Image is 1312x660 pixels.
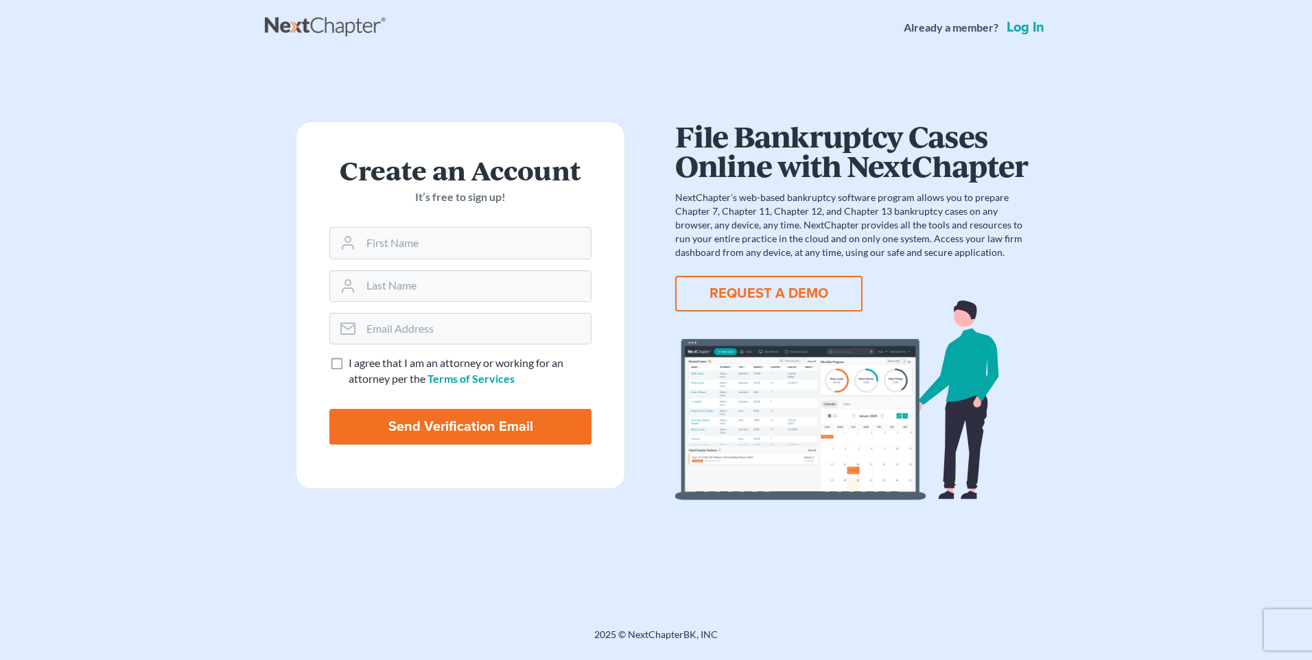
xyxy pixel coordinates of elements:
[361,228,591,258] input: First Name
[675,300,1028,500] img: dashboard-867a026336fddd4d87f0941869007d5e2a59e2bc3a7d80a2916e9f42c0117099.svg
[349,356,563,385] span: I agree that I am an attorney or working for an attorney per the
[329,409,591,445] input: Send Verification Email
[329,155,591,184] h2: Create an Account
[329,189,591,205] p: It’s free to sign up!
[361,271,591,301] input: Last Name
[904,20,998,36] strong: Already a member?
[361,314,591,344] input: Email Address
[1004,21,1047,34] a: Log in
[675,121,1028,180] h1: File Bankruptcy Cases Online with NextChapter
[427,372,515,385] a: Terms of Services
[675,276,863,311] button: REQUEST A DEMO
[265,628,1047,652] div: 2025 © NextChapterBK, INC
[675,191,1028,259] p: NextChapter’s web-based bankruptcy software program allows you to prepare Chapter 7, Chapter 11, ...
